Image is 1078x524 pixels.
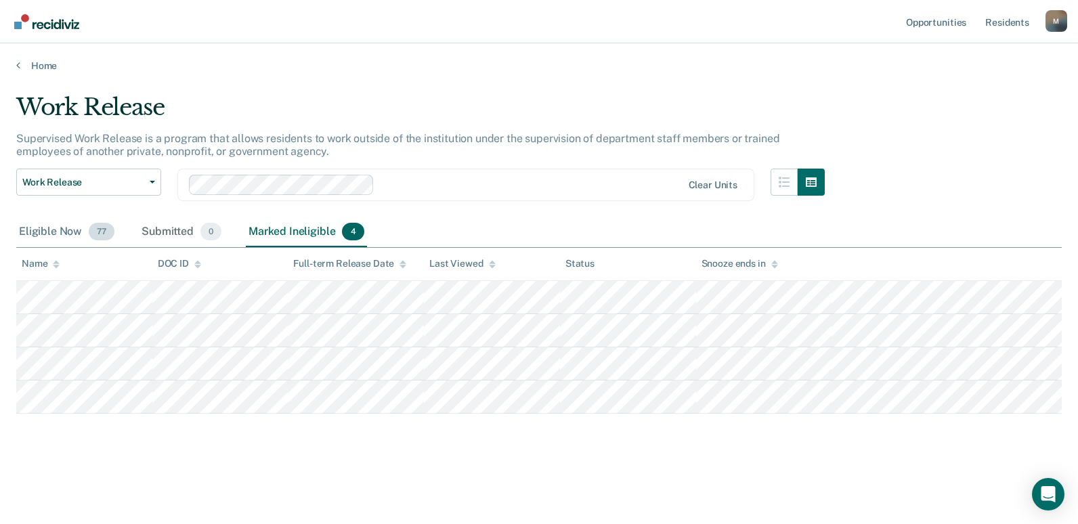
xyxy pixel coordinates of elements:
div: Submitted0 [139,217,224,247]
div: Snooze ends in [702,258,778,269]
button: Work Release [16,169,161,196]
p: Supervised Work Release is a program that allows residents to work outside of the institution und... [16,132,779,158]
div: Open Intercom Messenger [1032,478,1064,510]
div: Name [22,258,60,269]
img: Recidiviz [14,14,79,29]
span: 0 [200,223,221,240]
div: Status [565,258,595,269]
div: Clear units [689,179,738,191]
button: Profile dropdown button [1045,10,1067,32]
span: 4 [342,223,364,240]
div: M [1045,10,1067,32]
div: Eligible Now77 [16,217,117,247]
div: DOC ID [158,258,201,269]
div: Full-term Release Date [293,258,406,269]
div: Work Release [16,93,825,132]
div: Last Viewed [429,258,495,269]
div: Marked Ineligible4 [246,217,367,247]
span: Work Release [22,177,144,188]
span: 77 [89,223,114,240]
a: Home [16,60,1062,72]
